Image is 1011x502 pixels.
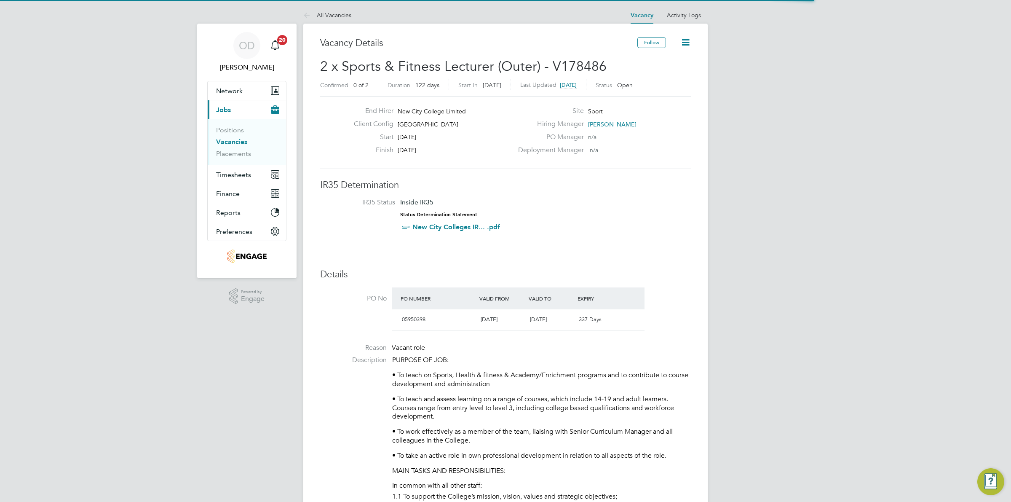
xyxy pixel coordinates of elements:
span: Reports [216,209,241,217]
label: Description [320,356,387,365]
span: New City College Limited [398,107,466,115]
button: Jobs [208,100,286,119]
button: Reports [208,203,286,222]
label: Site [513,107,584,115]
span: Open [617,81,633,89]
nav: Main navigation [197,24,297,278]
label: Confirmed [320,81,348,89]
button: Preferences [208,222,286,241]
span: [PERSON_NAME] [588,121,637,128]
h3: IR35 Determination [320,179,691,191]
span: Engage [241,295,265,303]
img: jambo-logo-retina.png [227,250,266,263]
span: Powered by [241,288,265,295]
a: 20 [267,32,284,59]
label: Status [596,81,612,89]
label: PO No [320,294,387,303]
button: Network [208,81,286,100]
div: Jobs [208,119,286,165]
a: All Vacancies [303,11,351,19]
div: Valid To [527,291,576,306]
span: [DATE] [560,81,577,89]
button: Finance [208,184,286,203]
p: • To work effectively as a member of the team, liaising with Senior Curriculum Manager and all co... [392,427,691,445]
p: • To take an active role in own professional development in relation to all aspects of the role. [392,451,691,460]
span: Vacant role [392,344,425,352]
span: 122 days [415,81,439,89]
a: New City Colleges IR... .pdf [412,223,500,231]
a: Go to home page [207,250,286,263]
span: [DATE] [530,316,547,323]
button: Timesheets [208,165,286,184]
span: 20 [277,35,287,45]
span: n/a [590,146,598,154]
label: End Hirer [347,107,393,115]
h3: Vacancy Details [320,37,637,49]
span: [GEOGRAPHIC_DATA] [398,121,458,128]
span: Network [216,87,243,95]
div: Expiry [575,291,625,306]
a: Vacancies [216,138,247,146]
p: • To teach on Sports, Health & fitness & Academy/Enrichment programs and to contribute to course ... [392,371,691,389]
a: Activity Logs [667,11,701,19]
p: 1.1 To support the College’s mission, vision, values and strategic objectives; [392,492,691,501]
span: Inside IR35 [400,198,433,206]
a: Powered byEngage [229,288,265,304]
p: PURPOSE OF JOB: [392,356,691,365]
label: Duration [388,81,410,89]
span: [DATE] [398,146,416,154]
h3: Details [320,268,691,281]
span: 0 of 2 [353,81,369,89]
a: Positions [216,126,244,134]
span: OD [239,40,255,51]
span: [DATE] [481,316,497,323]
span: Preferences [216,228,252,236]
span: 2 x Sports & Fitness Lecturer (Outer) - V178486 [320,58,607,75]
p: MAIN TASKS AND RESPONSIBILITIES: [392,467,691,475]
p: • To teach and assess learning on a range of courses, which include 14-19 and adult learners. Cou... [392,395,691,421]
span: Sport [588,107,603,115]
a: Vacancy [631,12,653,19]
label: Start In [458,81,478,89]
strong: Status Determination Statement [400,212,477,217]
span: Ollie Dart [207,62,286,72]
label: Reason [320,344,387,352]
a: OD[PERSON_NAME] [207,32,286,72]
label: Finish [347,146,393,155]
span: Finance [216,190,240,198]
li: In common with all other staff: [392,481,691,492]
span: 337 Days [579,316,602,323]
button: Follow [637,37,666,48]
div: PO Number [399,291,477,306]
label: IR35 Status [329,198,395,207]
label: Last Updated [520,81,556,89]
button: Engage Resource Center [977,468,1004,495]
label: Deployment Manager [513,146,584,155]
span: Timesheets [216,171,251,179]
label: Start [347,133,393,142]
label: Hiring Manager [513,120,584,129]
span: Jobs [216,106,231,114]
span: 05950398 [402,316,425,323]
span: [DATE] [483,81,501,89]
a: Placements [216,150,251,158]
span: n/a [588,133,596,141]
div: Valid From [477,291,527,306]
span: [DATE] [398,133,416,141]
label: Client Config [347,120,393,129]
label: PO Manager [513,133,584,142]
